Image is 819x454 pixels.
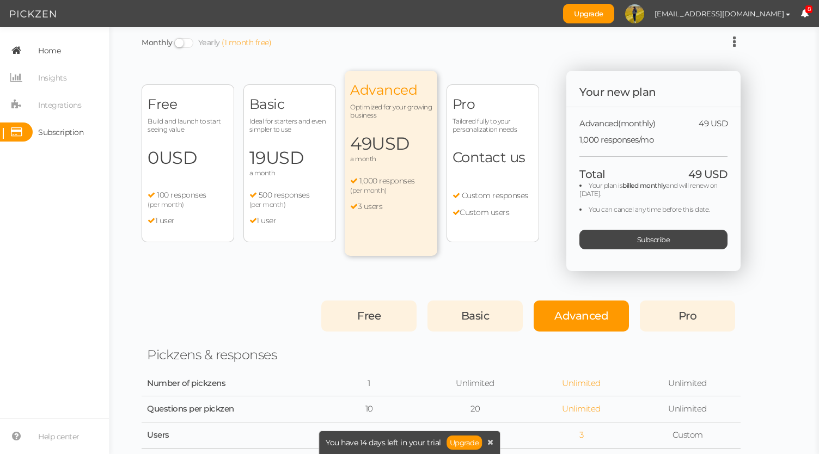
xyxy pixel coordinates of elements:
[148,147,228,169] span: 0
[640,430,735,440] div: Custom
[579,181,718,198] span: and will renew on [DATE].
[453,117,533,133] span: Tailored fully to your personalization needs
[38,42,60,59] span: Home
[534,300,629,332] div: Advanced
[350,103,432,119] span: Optimized for your growing business
[618,118,656,128] span: (monthly)
[38,96,81,114] span: Integrations
[566,71,741,107] div: Your new plan
[427,300,523,332] div: Basic
[461,309,490,322] span: Basic
[679,309,697,322] span: Pro
[38,124,83,141] span: Subscription
[644,4,800,23] button: [EMAIL_ADDRESS][DOMAIN_NAME]
[266,147,304,168] span: USD
[142,84,234,242] div: Free Build and launch to start seeing value 0USD 100 responses (per month) 1 user
[640,378,735,389] div: Unlimited
[321,404,417,414] div: 10
[345,71,437,256] div: Advanced Optimized for your growing business 49USD a month 1,000 responses (per month) 3 users
[147,404,310,414] div: Questions per pickzen
[326,439,441,446] span: You have 14 days left in your trial
[579,129,728,145] div: 1,000 responses/mo
[350,155,376,163] span: a month
[350,82,432,99] span: Advanced
[321,300,417,332] div: Free
[579,168,606,181] span: Total
[453,149,525,166] span: Contact us
[350,202,432,212] li: 3 users
[625,4,644,23] img: 08f25be7487b46f407e51b38e603ab47
[249,117,330,133] span: Ideal for starters and even simpler to use
[534,404,629,414] div: Unlimited
[357,309,381,322] span: Free
[447,84,539,242] div: Pro Tailored fully to your personalization needs Contact us Custom responses Custom users
[453,96,533,113] span: Pro
[148,200,184,208] span: (per month)
[249,200,286,208] span: (per month)
[38,428,80,445] span: Help center
[249,147,330,169] span: 19
[350,186,387,194] span: (per month)
[427,378,523,389] div: Unlimited
[554,309,608,322] span: Advanced
[142,38,173,47] a: Monthly
[447,435,482,450] a: Upgrade
[159,147,197,168] span: USD
[637,235,670,244] span: Subscribe
[427,404,523,414] div: 20
[321,430,417,440] div: 1
[371,133,409,154] span: USD
[640,404,735,414] div: Unlimited
[534,378,629,389] div: Unlimited
[640,300,735,332] div: Pro
[147,347,310,363] div: Pickzens & responses
[350,133,432,155] span: 49
[359,176,415,186] span: 1,000 responses
[655,9,784,18] span: [EMAIL_ADDRESS][DOMAIN_NAME]
[622,181,666,189] b: billed monthly
[38,69,66,87] span: Insights
[249,216,330,226] li: 1 user
[321,378,417,389] div: 1
[462,191,528,200] span: Custom responses
[147,430,310,440] div: Users
[147,378,196,389] div: Number of pickzens
[427,430,523,440] div: 1
[589,181,622,189] span: Your plan is
[699,119,728,129] span: 49 USD
[157,190,206,200] span: 100 responses
[589,205,710,213] span: You can cancel any time before this date.
[563,4,614,23] a: Upgrade
[148,216,228,226] li: 1 user
[579,230,728,249] div: Subscribe
[249,169,276,177] span: a month
[243,84,336,242] div: Basic Ideal for starters and even simpler to use 19USD a month 500 responses (per month) 1 user
[534,430,629,440] div: 3
[249,96,330,113] span: Basic
[10,8,56,21] img: Pickzen logo
[148,96,228,113] span: Free
[579,119,656,129] span: Advanced
[688,168,728,181] span: 49 USD
[453,208,533,218] li: Custom users
[259,190,310,200] span: 500 responses
[148,117,228,133] span: Build and launch to start seeing value
[222,38,271,48] div: (1 month free)
[805,5,813,14] span: 8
